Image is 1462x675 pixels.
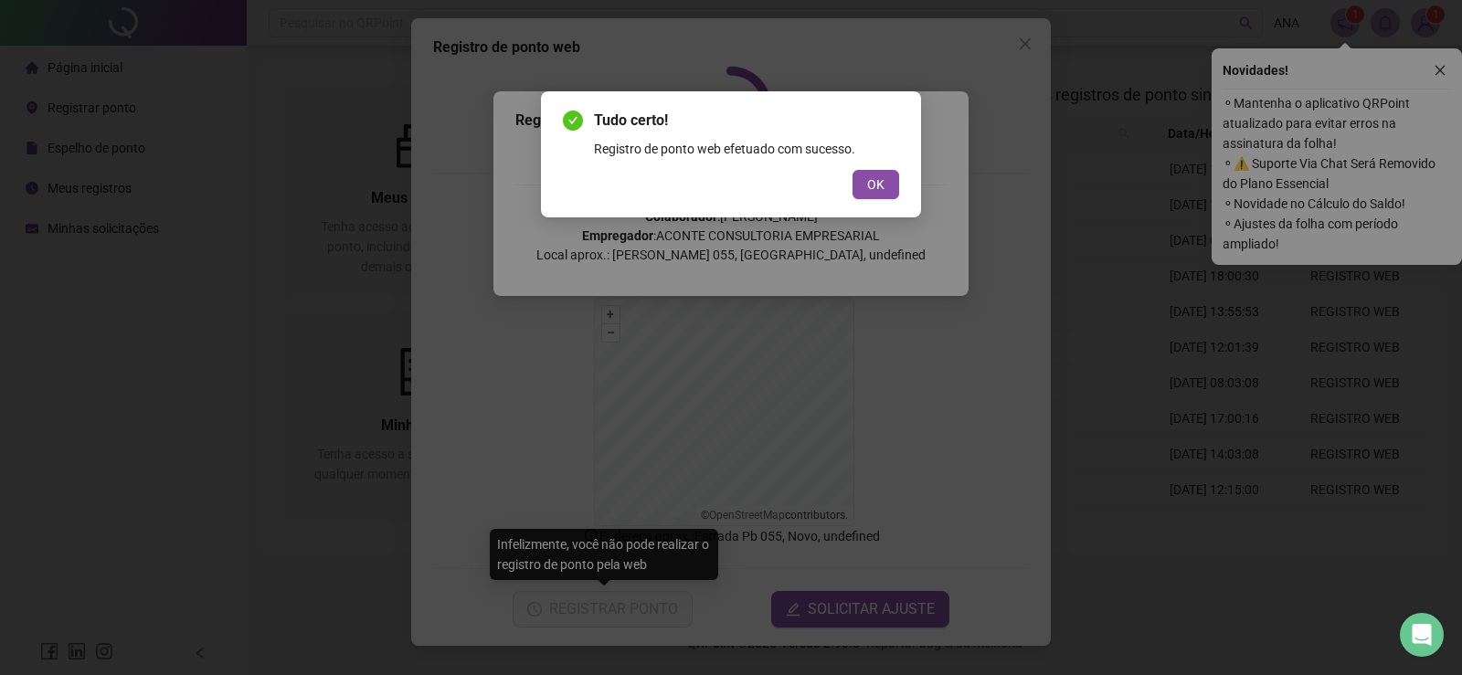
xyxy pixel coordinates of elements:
div: Open Intercom Messenger [1400,613,1444,657]
button: OK [853,170,899,199]
span: OK [867,174,885,195]
span: check-circle [563,111,583,131]
div: Registro de ponto web efetuado com sucesso. [594,139,899,159]
span: Tudo certo! [594,110,899,132]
